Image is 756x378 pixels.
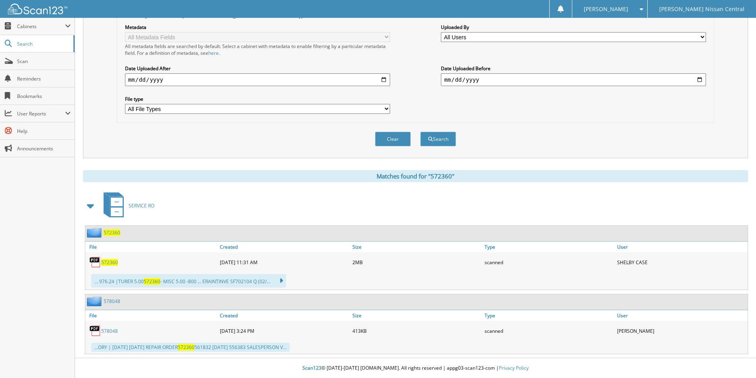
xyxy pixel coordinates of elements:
span: User Reports [17,110,65,117]
span: Reminders [17,75,71,82]
div: [DATE] 11:31 AM [218,254,350,270]
span: [PERSON_NAME] Nissan Central [659,7,744,12]
span: Help [17,128,71,134]
span: Search [17,40,69,47]
span: 572360 [144,278,160,285]
span: Announcements [17,145,71,152]
div: ... 976.24 |TURER 5.00 - MISC 5.00 -800 ... ERAINTINVE SF702104 Q (02/... [91,274,286,288]
div: 2MB [350,254,483,270]
a: Type [483,310,615,321]
a: User [615,310,748,321]
a: 578048 [104,298,120,305]
span: SERVICE RO [129,202,154,209]
a: Privacy Policy [499,365,529,371]
a: File [85,242,218,252]
input: end [441,73,706,86]
img: PDF.png [89,256,101,268]
a: SERVICE RO [99,190,154,221]
a: User [615,242,748,252]
div: scanned [483,323,615,339]
span: Bookmarks [17,93,71,100]
a: 572360 [101,259,118,266]
div: scanned [483,254,615,270]
img: scan123-logo-white.svg [8,4,67,14]
div: [DATE] 3:24 PM [218,323,350,339]
a: File [85,310,218,321]
label: Date Uploaded Before [441,65,706,72]
a: here [208,50,219,56]
div: 413KB [350,323,483,339]
a: Size [350,310,483,321]
a: Created [218,242,350,252]
img: folder2.png [87,296,104,306]
button: Clear [375,132,411,146]
label: Uploaded By [441,24,706,31]
img: PDF.png [89,325,101,337]
label: Date Uploaded After [125,65,390,72]
label: File type [125,96,390,102]
button: Search [420,132,456,146]
div: ...ORY | [DATE] [DATE] REPAIR ORDER 561832 [DATE] 556383 SALESPERSON V... [91,343,290,352]
span: Cabinets [17,23,65,30]
iframe: Chat Widget [716,340,756,378]
a: Type [483,242,615,252]
div: All metadata fields are searched by default. Select a cabinet with metadata to enable filtering b... [125,43,390,56]
div: Matches found for "572360" [83,170,748,182]
div: SHELBY CASE [615,254,748,270]
a: 578048 [101,328,118,334]
a: Created [218,310,350,321]
img: folder2.png [87,228,104,238]
span: Scan [17,58,71,65]
span: Scan123 [302,365,321,371]
span: 572360 [178,344,194,351]
a: 572360 [104,229,120,236]
a: Size [350,242,483,252]
span: [PERSON_NAME] [584,7,628,12]
div: [PERSON_NAME] [615,323,748,339]
div: © [DATE]-[DATE] [DOMAIN_NAME]. All rights reserved | appg03-scan123-com | [75,359,756,378]
input: start [125,73,390,86]
label: Metadata [125,24,390,31]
